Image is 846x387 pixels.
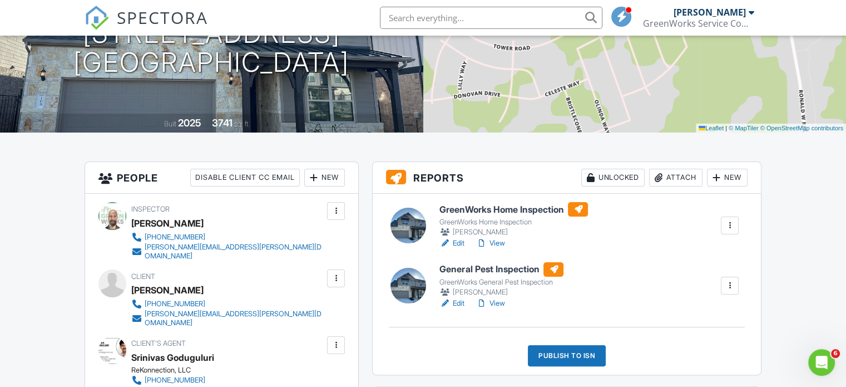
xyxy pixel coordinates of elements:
[131,366,268,375] div: ReKonnection, LLC
[699,125,724,131] a: Leaflet
[212,117,232,129] div: 3741
[131,298,324,310] a: [PHONE_NUMBER]
[729,125,759,131] a: © MapTiler
[649,169,702,187] div: Attach
[373,162,761,194] h3: Reports
[145,376,205,385] div: [PHONE_NUMBER]
[85,6,109,30] img: The Best Home Inspection Software - Spectora
[131,205,170,213] span: Inspector
[304,169,345,187] div: New
[439,298,464,309] a: Edit
[234,120,250,128] span: sq. ft.
[808,349,835,376] iframe: Intercom live chat
[674,7,746,18] div: [PERSON_NAME]
[145,233,205,242] div: [PHONE_NUMBER]
[117,6,208,29] span: SPECTORA
[528,345,606,366] div: Publish to ISN
[85,15,208,38] a: SPECTORA
[439,262,563,277] h6: General Pest Inspection
[131,282,204,298] div: [PERSON_NAME]
[476,238,504,249] a: View
[707,169,748,187] div: New
[178,117,201,129] div: 2025
[164,120,176,128] span: Built
[725,125,727,131] span: |
[131,243,324,261] a: [PERSON_NAME][EMAIL_ADDRESS][PERSON_NAME][DOMAIN_NAME]
[380,7,602,29] input: Search everything...
[131,349,214,366] div: Srinivas Goduguluri
[476,298,504,309] a: View
[439,202,588,238] a: GreenWorks Home Inspection GreenWorks Home Inspection [PERSON_NAME]
[131,272,155,281] span: Client
[73,19,349,78] h1: [STREET_ADDRESS] [GEOGRAPHIC_DATA]
[131,339,186,347] span: Client's Agent
[145,243,324,261] div: [PERSON_NAME][EMAIL_ADDRESS][PERSON_NAME][DOMAIN_NAME]
[131,310,324,327] a: [PERSON_NAME][EMAIL_ADDRESS][PERSON_NAME][DOMAIN_NAME]
[190,169,300,187] div: Disable Client CC Email
[643,18,754,29] div: GreenWorks Service Company
[439,202,588,217] h6: GreenWorks Home Inspection
[439,278,563,287] div: GreenWorks General Pest Inspection
[439,227,588,238] div: [PERSON_NAME]
[439,287,563,298] div: [PERSON_NAME]
[145,300,205,308] div: [PHONE_NUMBER]
[85,162,358,194] h3: People
[581,169,645,187] div: Unlocked
[831,349,840,358] span: 6
[439,238,464,249] a: Edit
[145,310,324,327] div: [PERSON_NAME][EMAIL_ADDRESS][PERSON_NAME][DOMAIN_NAME]
[131,232,324,243] a: [PHONE_NUMBER]
[131,215,204,232] div: [PERSON_NAME]
[439,262,563,298] a: General Pest Inspection GreenWorks General Pest Inspection [PERSON_NAME]
[131,375,259,386] a: [PHONE_NUMBER]
[760,125,843,131] a: © OpenStreetMap contributors
[439,218,588,227] div: GreenWorks Home Inspection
